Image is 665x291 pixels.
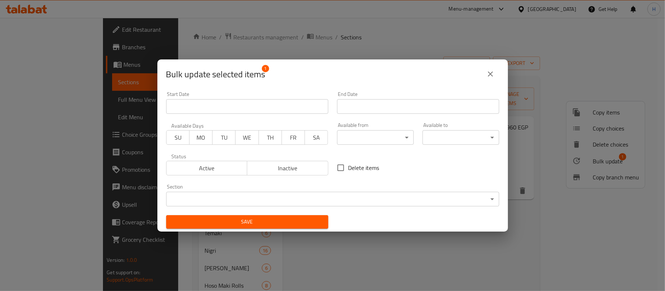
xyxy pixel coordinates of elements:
[238,132,256,143] span: WE
[166,215,328,229] button: Save
[189,130,213,145] button: MO
[172,217,322,226] span: Save
[169,163,245,174] span: Active
[348,163,379,172] span: Delete items
[259,130,282,145] button: TH
[247,161,328,175] button: Inactive
[166,130,190,145] button: SU
[282,130,305,145] button: FR
[166,192,499,206] div: ​
[235,130,259,145] button: WE
[337,130,414,145] div: ​
[423,130,499,145] div: ​
[262,65,269,72] span: 1
[192,132,210,143] span: MO
[250,163,325,174] span: Inactive
[482,65,499,83] button: close
[215,132,233,143] span: TU
[166,161,248,175] button: Active
[262,132,279,143] span: TH
[305,130,328,145] button: SA
[169,132,187,143] span: SU
[212,130,236,145] button: TU
[285,132,302,143] span: FR
[166,69,265,80] span: Selected items count
[308,132,325,143] span: SA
